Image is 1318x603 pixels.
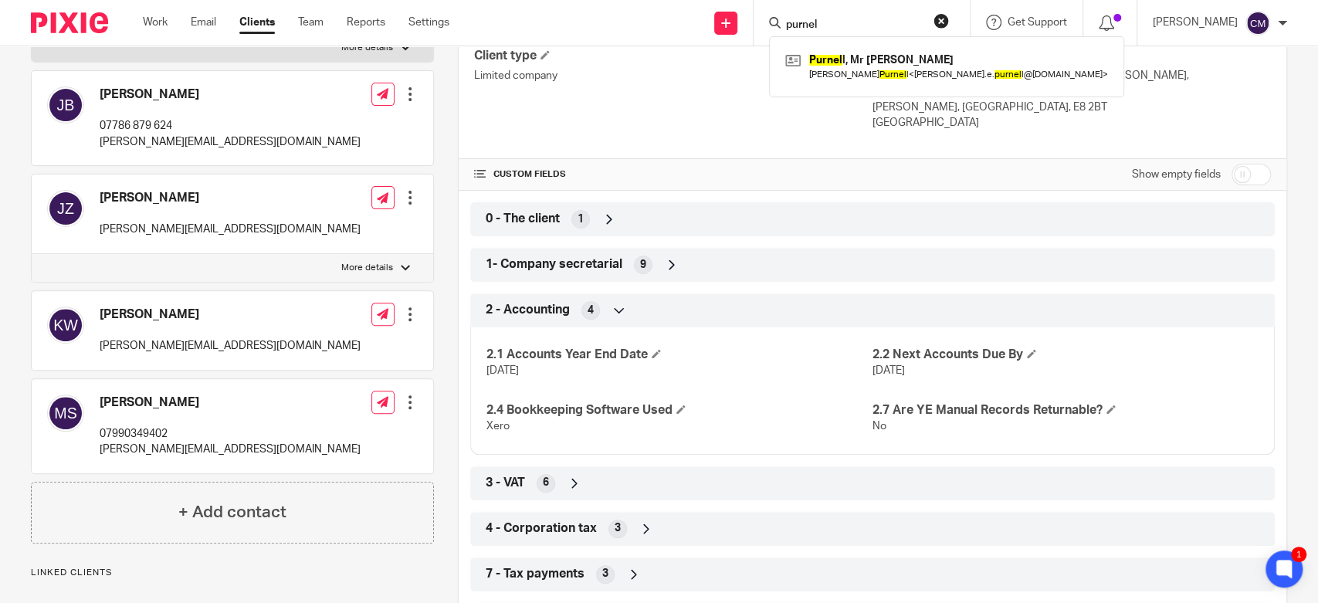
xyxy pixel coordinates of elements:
[347,15,385,30] a: Reports
[100,307,361,323] h4: [PERSON_NAME]
[486,365,519,376] span: [DATE]
[100,338,361,354] p: [PERSON_NAME][EMAIL_ADDRESS][DOMAIN_NAME]
[298,15,324,30] a: Team
[474,48,872,64] h4: Client type
[486,211,560,227] span: 0 - The client
[474,68,872,83] p: Limited company
[47,86,84,124] img: svg%3E
[872,421,886,432] span: No
[640,257,646,273] span: 9
[178,500,286,524] h4: + Add contact
[486,566,584,582] span: 7 - Tax payments
[100,442,361,457] p: [PERSON_NAME][EMAIL_ADDRESS][DOMAIN_NAME]
[486,520,597,537] span: 4 - Corporation tax
[872,347,1259,363] h4: 2.2 Next Accounts Due By
[1132,167,1221,182] label: Show empty fields
[1153,15,1238,30] p: [PERSON_NAME]
[486,302,570,318] span: 2 - Accounting
[100,86,361,103] h4: [PERSON_NAME]
[872,100,1271,115] p: [PERSON_NAME], [GEOGRAPHIC_DATA], E8 2BT
[100,118,361,134] p: 07786 879 624
[100,426,361,442] p: 07990349402
[486,256,622,273] span: 1- Company secretarial
[100,222,361,237] p: [PERSON_NAME][EMAIL_ADDRESS][DOMAIN_NAME]
[31,567,434,579] p: Linked clients
[486,347,872,363] h4: 2.1 Accounts Year End Date
[543,475,549,490] span: 6
[100,134,361,150] p: [PERSON_NAME][EMAIL_ADDRESS][DOMAIN_NAME]
[486,402,872,418] h4: 2.4 Bookkeeping Software Used
[933,13,949,29] button: Clear
[872,402,1259,418] h4: 2.7 Are YE Manual Records Returnable?
[47,395,84,432] img: svg%3E
[602,566,608,581] span: 3
[239,15,275,30] a: Clients
[872,115,1271,130] p: [GEOGRAPHIC_DATA]
[615,520,621,536] span: 3
[872,365,905,376] span: [DATE]
[486,475,525,491] span: 3 - VAT
[784,19,923,32] input: Search
[47,190,84,227] img: svg%3E
[1291,547,1306,562] div: 1
[486,421,510,432] span: Xero
[143,15,168,30] a: Work
[474,168,872,181] h4: CUSTOM FIELDS
[31,12,108,33] img: Pixie
[100,395,361,411] h4: [PERSON_NAME]
[100,190,361,206] h4: [PERSON_NAME]
[341,42,393,54] p: More details
[47,307,84,344] img: svg%3E
[191,15,216,30] a: Email
[341,262,393,274] p: More details
[578,212,584,227] span: 1
[588,303,594,318] span: 4
[408,15,449,30] a: Settings
[1245,11,1270,36] img: svg%3E
[1008,17,1067,28] span: Get Support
